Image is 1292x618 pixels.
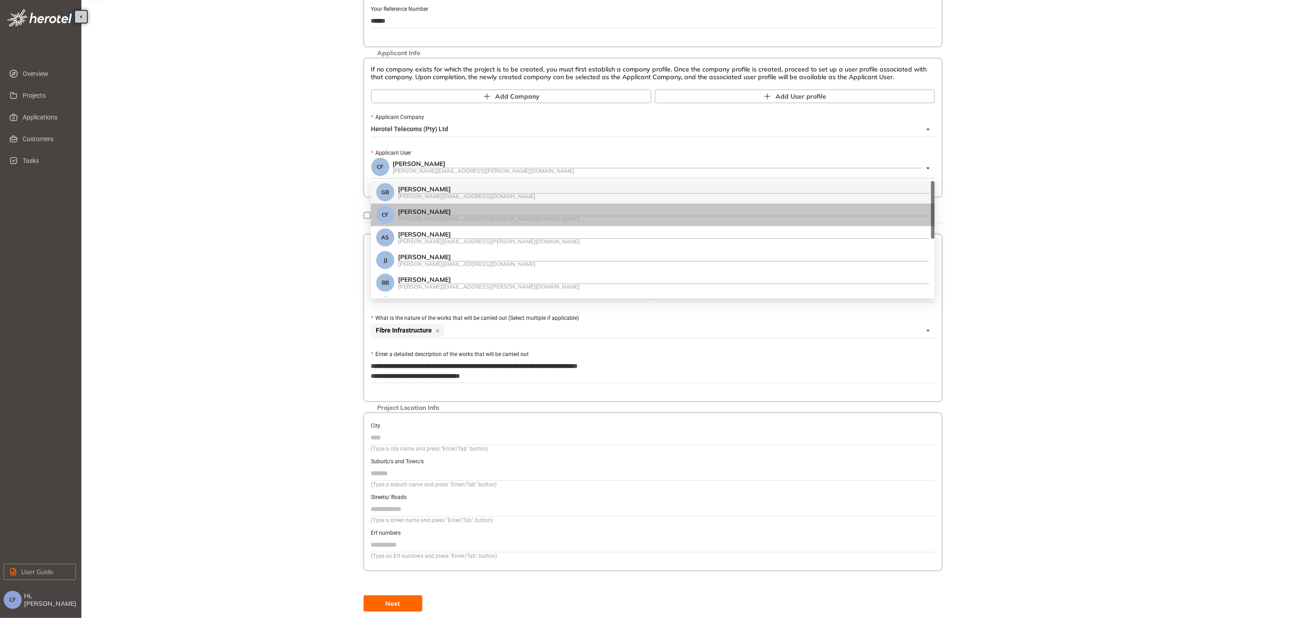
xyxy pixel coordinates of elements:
span: GB [382,189,389,195]
label: Suburb/s and Town/s [371,457,424,466]
input: Streets/ Roads [371,502,935,516]
span: Applicant Info [373,49,425,57]
div: (Type a street name and press "Enter/Tab" button) [371,516,935,525]
div: (Type a city name and press "Enter/Tab" button) [371,445,935,453]
span: BB [382,280,389,286]
span: Project Location Info [373,404,444,412]
div: [PERSON_NAME][EMAIL_ADDRESS][DOMAIN_NAME] [398,193,929,199]
textarea: Enter a detailed description of the works that will be carried out [371,359,935,383]
button: CF [4,591,22,609]
span: JJ [383,257,387,263]
span: Overview [23,65,69,83]
span: User Guide [21,567,53,577]
div: [PERSON_NAME][EMAIL_ADDRESS][DOMAIN_NAME] [398,261,929,267]
div: [PERSON_NAME] [398,231,929,238]
label: Applicant User [371,149,411,157]
label: What is the nature of the works that will be carried out (Select multiple if applicable) [371,314,579,323]
div: If no company exists for which the project is to be created, you must first establish a company p... [371,66,935,81]
img: logo [7,9,72,27]
label: Your Reference Number [371,5,429,14]
input: Your Reference Number [371,14,935,28]
span: Applications [23,108,69,126]
label: Enter a detailed description of the works that will be carried out [371,350,529,359]
span: Fibre Infrastructure [376,327,432,334]
input: City [371,431,935,444]
div: [PERSON_NAME] [398,185,929,193]
div: [PERSON_NAME] [398,208,929,216]
div: [PERSON_NAME] [398,276,929,284]
div: (Type a suburb name and press "Enter/Tab" button) [371,480,935,489]
button: User Guide [4,564,76,580]
input: Erf numbers [371,538,935,551]
button: Next [364,595,422,612]
span: Tasks [23,152,69,170]
span: Hi, [PERSON_NAME] [24,592,78,608]
label: City [371,422,381,430]
div: [PERSON_NAME][EMAIL_ADDRESS][PERSON_NAME][DOMAIN_NAME] [398,238,929,244]
div: (Type an Erf numbers and press "Enter/Tab" button) [371,552,935,561]
span: Herotel Telecoms (Pty) Ltd [371,122,930,137]
div: [PERSON_NAME] [398,253,929,261]
span: Projects [23,86,69,105]
div: [PERSON_NAME] [393,160,922,168]
div: If that field locked, select a Company to unlock [371,178,935,187]
label: Applicant Company [371,113,424,122]
span: Add User profile [776,91,826,101]
div: [PERSON_NAME][EMAIL_ADDRESS][PERSON_NAME][DOMAIN_NAME] [393,168,922,174]
div: [PERSON_NAME][EMAIL_ADDRESS][PERSON_NAME][DOMAIN_NAME] [398,284,929,290]
span: CF [377,164,383,170]
label: Streets/ Roads [371,493,407,502]
label: Erf numbers [371,529,401,537]
button: Add User profile [655,90,935,103]
span: Next [386,599,400,608]
span: CF [9,597,16,603]
div: [PERSON_NAME][EMAIL_ADDRESS][PERSON_NAME][DOMAIN_NAME] [398,216,929,222]
span: AS [382,234,389,241]
span: CF [382,212,389,218]
span: Customers [23,130,69,148]
button: Add Company [371,90,651,103]
span: Add Company [495,91,540,101]
span: Fibre Infrastructure [371,324,444,337]
input: Suburb/s and Town/s [371,466,935,480]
